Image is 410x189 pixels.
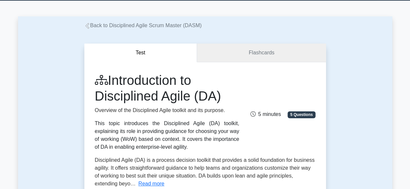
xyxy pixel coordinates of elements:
[288,111,315,118] span: 5 Questions
[197,44,326,62] a: Flashcards
[95,120,239,151] div: This topic introduces the Disciplined Agile (DA) toolkit, explaining its role in providing guidan...
[84,23,202,28] a: Back to Disciplined Agile Scrum Master (DASM)
[138,180,164,188] button: Read more
[84,44,197,62] button: Test
[95,72,239,104] h1: Introduction to Disciplined Agile (DA)
[95,106,239,114] p: Overview of the Disciplined Agile toolkit and its purpose.
[250,111,281,117] span: 5 minutes
[95,157,315,186] span: Disciplined Agile (DA) is a process decision toolkit that provides a solid foundation for busines...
